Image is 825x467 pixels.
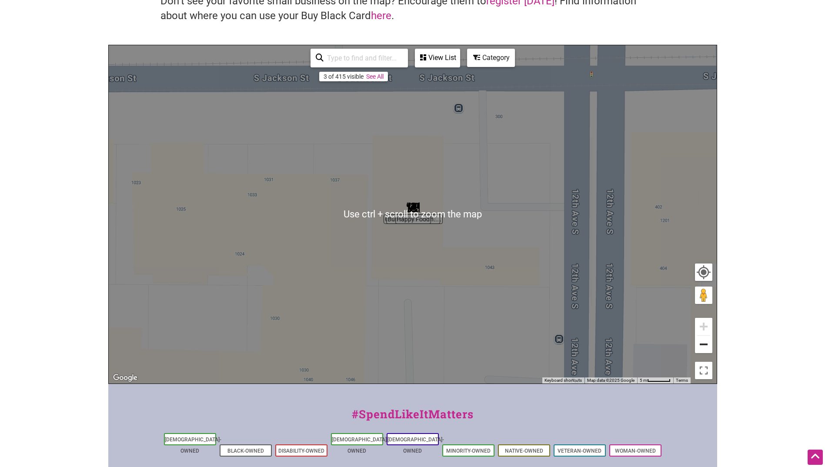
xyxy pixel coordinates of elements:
[111,372,140,384] a: Open this area in Google Maps (opens a new window)
[227,448,264,454] a: Black-Owned
[640,378,647,383] span: 5 m
[324,50,403,67] input: Type to find and filter...
[695,264,712,281] button: Your Location
[415,49,460,67] div: See a list of the visible businesses
[366,73,384,80] a: See All
[467,49,515,67] div: Filter by category
[371,10,391,22] a: here
[676,378,688,383] a: Terms
[407,201,420,214] div: Happy Food
[615,448,656,454] a: Woman-Owned
[278,448,324,454] a: Disability-Owned
[468,50,514,66] div: Category
[416,50,459,66] div: View List
[108,406,717,431] div: #SpendLikeItMatters
[544,377,582,384] button: Keyboard shortcuts
[505,448,543,454] a: Native-Owned
[311,49,408,67] div: Type to search and filter
[808,450,823,465] div: Scroll Back to Top
[324,73,364,80] div: 3 of 415 visible
[387,437,444,454] a: [DEMOGRAPHIC_DATA]-Owned
[587,378,635,383] span: Map data ©2025 Google
[695,318,712,335] button: Zoom in
[694,361,713,380] button: Toggle fullscreen view
[695,287,712,304] button: Drag Pegman onto the map to open Street View
[165,437,221,454] a: [DEMOGRAPHIC_DATA]-Owned
[637,377,673,384] button: Map Scale: 5 m per 50 pixels
[332,437,388,454] a: [DEMOGRAPHIC_DATA]-Owned
[111,372,140,384] img: Google
[695,336,712,353] button: Zoom out
[558,448,601,454] a: Veteran-Owned
[446,448,491,454] a: Minority-Owned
